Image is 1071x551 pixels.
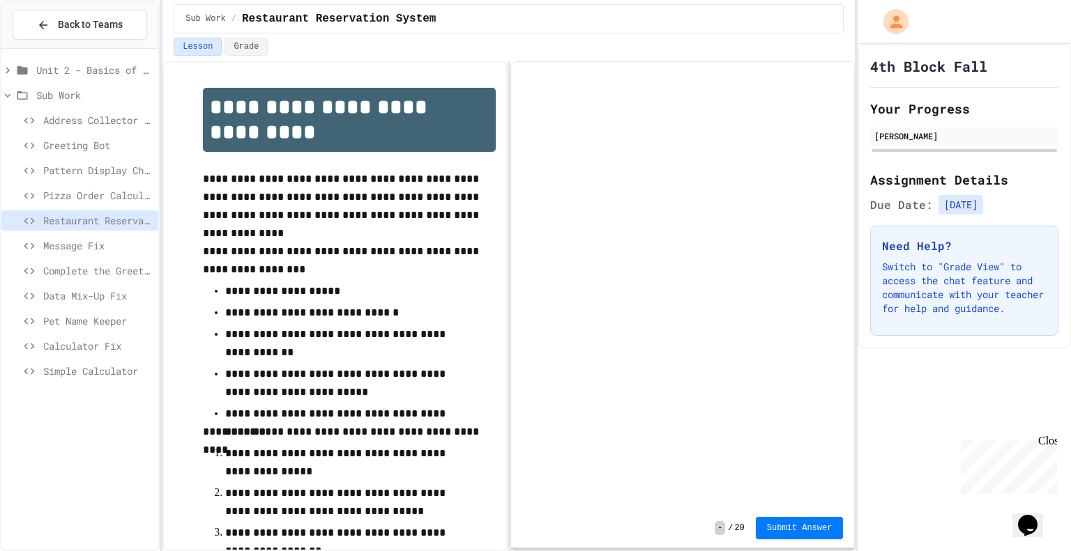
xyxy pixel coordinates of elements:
span: Complete the Greeting [43,263,153,278]
div: [PERSON_NAME] [874,130,1054,142]
span: Pizza Order Calculator [43,188,153,203]
h2: Your Progress [870,99,1058,118]
div: My Account [869,6,912,38]
span: Address Collector Fix [43,113,153,127]
span: Sub Work [185,13,226,24]
span: Message Fix [43,238,153,253]
span: 20 [734,522,744,534]
span: Sub Work [36,88,153,102]
span: / [231,13,236,24]
span: / [728,522,733,534]
span: Simple Calculator [43,364,153,378]
div: Chat with us now!Close [6,6,96,88]
button: Submit Answer [756,517,844,539]
span: - [715,521,725,535]
h3: Need Help? [882,238,1047,254]
span: Unit 2 - Basics of Python [36,63,153,77]
span: Back to Teams [58,17,123,32]
span: Restaurant Reservation System [43,213,153,228]
span: Due Date: [870,196,933,213]
span: Pattern Display Challenge [43,163,153,178]
button: Back to Teams [13,10,147,40]
p: Switch to "Grade View" to access the chat feature and communicate with your teacher for help and ... [882,260,1047,316]
iframe: chat widget [955,435,1057,494]
span: Submit Answer [767,522,833,534]
button: Lesson [174,38,222,56]
h1: 4th Block Fall [870,56,987,76]
span: Restaurant Reservation System [242,10,436,27]
span: Data Mix-Up Fix [43,288,153,303]
span: Pet Name Keeper [43,313,153,328]
span: Greeting Bot [43,138,153,153]
iframe: chat widget [1012,495,1057,537]
button: Grade [225,38,268,56]
span: Calculator Fix [43,339,153,353]
h2: Assignment Details [870,170,1058,189]
span: [DATE] [939,195,983,215]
